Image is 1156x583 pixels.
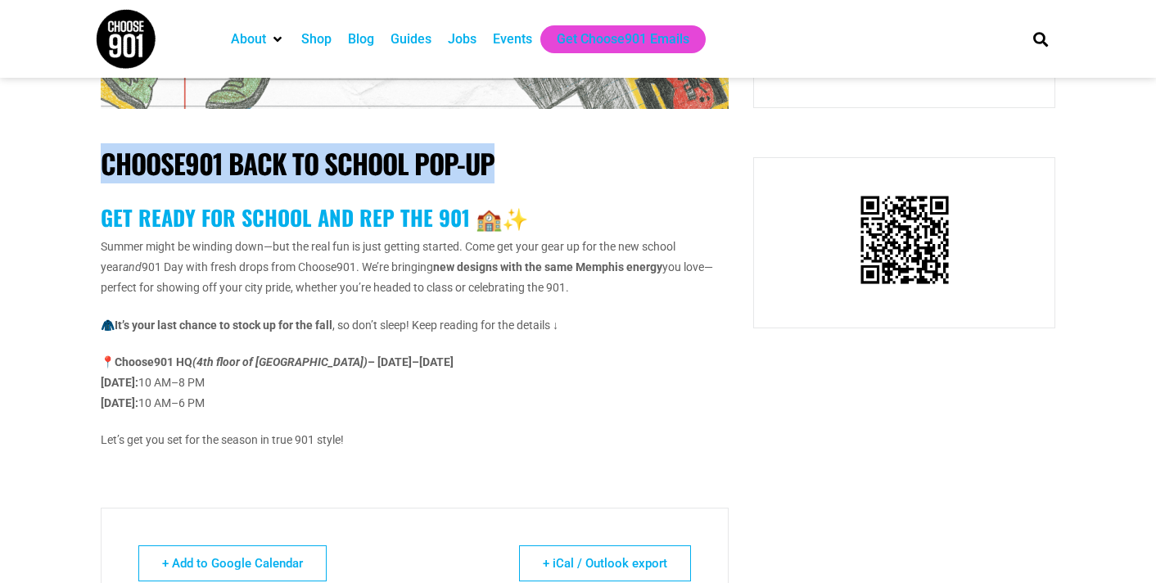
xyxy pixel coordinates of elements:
[493,29,532,49] a: Events
[1027,25,1054,52] div: Search
[301,29,332,49] a: Shop
[101,352,729,414] p: 📍 10 AM–8 PM 10 AM–6 PM
[101,237,729,299] p: Summer might be winding down—but the real fun is just getting started. Come get your gear up for ...
[115,355,454,368] strong: Choose901 HQ – [DATE]–[DATE]
[223,25,1005,53] nav: Main nav
[101,396,138,409] strong: [DATE]:
[223,25,293,53] div: About
[433,260,662,273] strong: new designs with the same Memphis energy
[231,29,266,49] a: About
[101,147,729,180] h1: Choose901 Back to School Pop-Up
[192,355,368,368] em: (4th floor of [GEOGRAPHIC_DATA])
[448,29,476,49] a: Jobs
[101,315,729,336] p: 🧥 , so don’t sleep! Keep reading for the details ↓
[138,545,327,581] a: + Add to Google Calendar
[519,545,691,581] a: + iCal / Outlook export
[391,29,431,49] a: Guides
[856,191,954,289] img: QR Code
[115,319,332,332] strong: It’s your last chance to stock up for the fall
[101,376,138,389] strong: [DATE]:
[557,29,689,49] a: Get Choose901 Emails
[123,260,142,273] em: and
[101,201,528,233] strong: Get Ready for School and Rep the 901 🏫✨
[348,29,374,49] a: Blog
[101,430,729,450] p: Let’s get you set for the season in true 901 style!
